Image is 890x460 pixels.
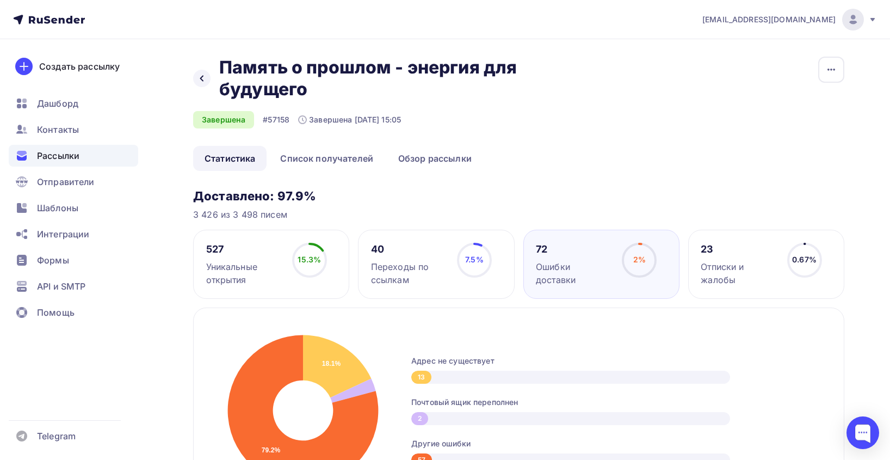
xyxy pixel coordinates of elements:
[9,119,138,140] a: Контакты
[411,355,822,366] div: Адрес не существует
[411,412,428,425] div: 2
[193,111,254,128] div: Завершена
[536,260,612,286] div: Ошибки доставки
[37,306,75,319] span: Помощь
[536,243,612,256] div: 72
[219,57,548,100] h2: Память о прошлом - энергия для будущего
[9,171,138,193] a: Отправители
[193,188,844,204] h3: Доставлено: 97.9%
[411,397,822,408] div: Почтовый ящик переполнен
[465,255,484,264] span: 7.5%
[37,123,79,136] span: Контакты
[37,228,89,241] span: Интеграции
[371,260,447,286] div: Переходы по ссылкам
[633,255,646,264] span: 2%
[298,114,401,125] div: Завершена [DATE] 15:05
[9,249,138,271] a: Формы
[387,146,483,171] a: Обзор рассылки
[298,255,321,264] span: 15.3%
[193,146,267,171] a: Статистика
[37,280,85,293] span: API и SMTP
[411,438,822,449] div: Другие ошибки
[411,371,431,384] div: 13
[702,9,877,30] a: [EMAIL_ADDRESS][DOMAIN_NAME]
[701,243,777,256] div: 23
[193,208,844,221] div: 3 426 из 3 498 писем
[269,146,385,171] a: Список получателей
[37,430,76,443] span: Telegram
[701,260,777,286] div: Отписки и жалобы
[39,60,120,73] div: Создать рассылку
[37,175,95,188] span: Отправители
[206,243,282,256] div: 527
[37,201,78,214] span: Шаблоны
[37,254,69,267] span: Формы
[263,114,289,125] div: #57158
[702,14,836,25] span: [EMAIL_ADDRESS][DOMAIN_NAME]
[37,149,79,162] span: Рассылки
[792,255,817,264] span: 0.67%
[9,145,138,167] a: Рассылки
[9,197,138,219] a: Шаблоны
[9,93,138,114] a: Дашборд
[206,260,282,286] div: Уникальные открытия
[37,97,78,110] span: Дашборд
[371,243,447,256] div: 40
